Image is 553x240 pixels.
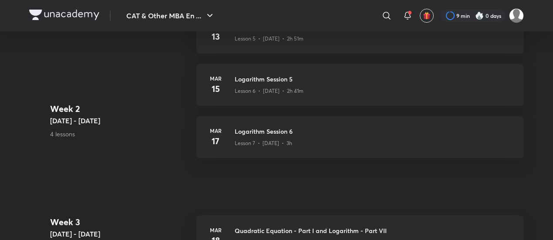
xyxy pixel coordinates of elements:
[423,12,431,20] img: avatar
[50,216,189,229] h4: Week 3
[29,10,99,22] a: Company Logo
[509,8,524,23] img: Avinash Tibrewal
[235,226,513,235] h3: Quadratic Equation - Part I and Logarithm - Part VII
[121,7,220,24] button: CAT & Other MBA En ...
[207,127,224,135] h6: Mar
[420,9,434,23] button: avatar
[475,11,484,20] img: streak
[29,10,99,20] img: Company Logo
[235,87,303,95] p: Lesson 6 • [DATE] • 2h 41m
[50,102,189,115] h4: Week 2
[207,135,224,148] h4: 17
[207,74,224,82] h6: Mar
[50,115,189,126] h5: [DATE] - [DATE]
[50,129,189,139] p: 4 lessons
[196,116,524,169] a: Mar17Logarithm Session 6Lesson 7 • [DATE] • 3h
[196,12,524,64] a: Mar13Logarithm | Session 4Lesson 5 • [DATE] • 2h 51m
[196,64,524,116] a: Mar15Logarithm Session 5Lesson 6 • [DATE] • 2h 41m
[235,35,303,43] p: Lesson 5 • [DATE] • 2h 51m
[207,82,224,95] h4: 15
[235,127,513,136] h3: Logarithm Session 6
[207,30,224,43] h4: 13
[235,139,292,147] p: Lesson 7 • [DATE] • 3h
[50,229,189,239] h5: [DATE] - [DATE]
[207,226,224,234] h6: Mar
[235,74,513,84] h3: Logarithm Session 5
